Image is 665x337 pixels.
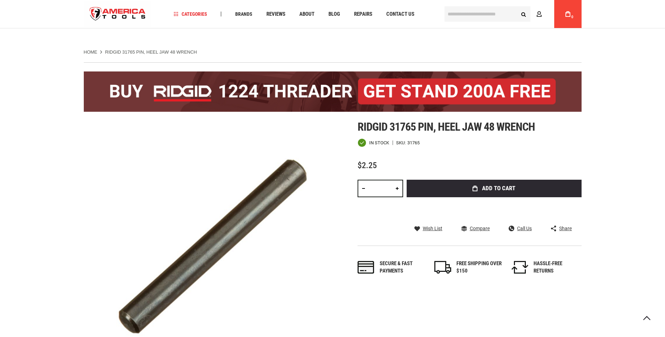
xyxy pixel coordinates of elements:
a: Wish List [414,225,442,232]
img: shipping [434,261,451,274]
span: $2.25 [358,160,377,170]
span: Share [559,226,572,231]
img: payments [358,261,374,274]
span: Repairs [354,12,372,17]
span: Blog [328,12,340,17]
span: Reviews [266,12,285,17]
a: store logo [84,1,152,27]
img: America Tools [84,1,152,27]
span: Add to Cart [482,185,515,191]
a: Home [84,49,97,55]
a: About [296,9,318,19]
span: In stock [369,140,389,145]
a: Reviews [263,9,289,19]
div: Secure & fast payments [380,260,425,275]
div: FREE SHIPPING OVER $150 [456,260,502,275]
a: Call Us [509,225,532,232]
div: Availability [358,138,389,147]
div: HASSLE-FREE RETURNS [534,260,579,275]
a: Brands [232,9,256,19]
img: returns [511,261,528,274]
span: Categories [174,12,207,16]
strong: SKU [396,140,407,145]
a: Categories [170,9,210,19]
a: Blog [325,9,343,19]
button: Add to Cart [407,180,582,197]
span: Brands [235,12,252,16]
span: About [299,12,314,17]
div: 31765 [407,140,420,145]
iframe: Secure express checkout frame [405,199,583,202]
a: Compare [461,225,490,232]
span: 0 [571,15,574,19]
span: Call Us [517,226,532,231]
span: Wish List [423,226,442,231]
span: Contact Us [386,12,414,17]
img: BOGO: Buy the RIDGID® 1224 Threader (26092), get the 92467 200A Stand FREE! [84,71,582,112]
button: Search [517,7,530,21]
span: Ridgid 31765 pin, heel jaw 48 wrench [358,120,535,133]
span: Compare [470,226,490,231]
strong: RIDGID 31765 PIN, HEEL JAW 48 WRENCH [105,49,197,55]
a: Repairs [351,9,375,19]
a: Contact Us [383,9,418,19]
